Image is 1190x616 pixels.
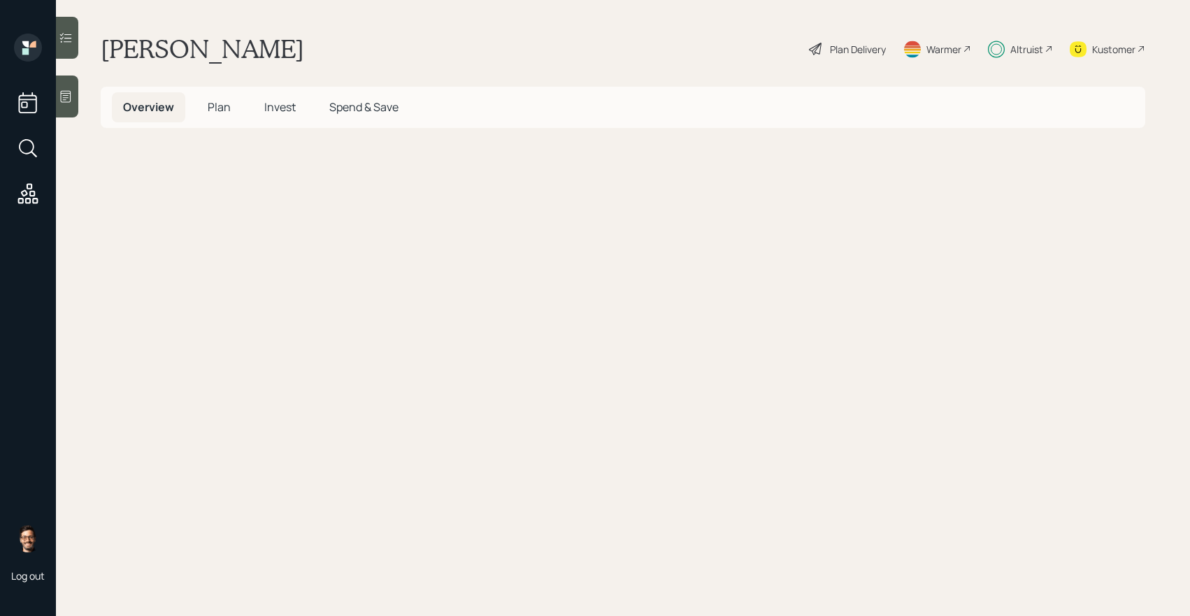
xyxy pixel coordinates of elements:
[926,42,961,57] div: Warmer
[830,42,886,57] div: Plan Delivery
[329,99,399,115] span: Spend & Save
[123,99,174,115] span: Overview
[1092,42,1135,57] div: Kustomer
[14,524,42,552] img: sami-boghos-headshot.png
[208,99,231,115] span: Plan
[264,99,296,115] span: Invest
[101,34,304,64] h1: [PERSON_NAME]
[1010,42,1043,57] div: Altruist
[11,569,45,582] div: Log out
